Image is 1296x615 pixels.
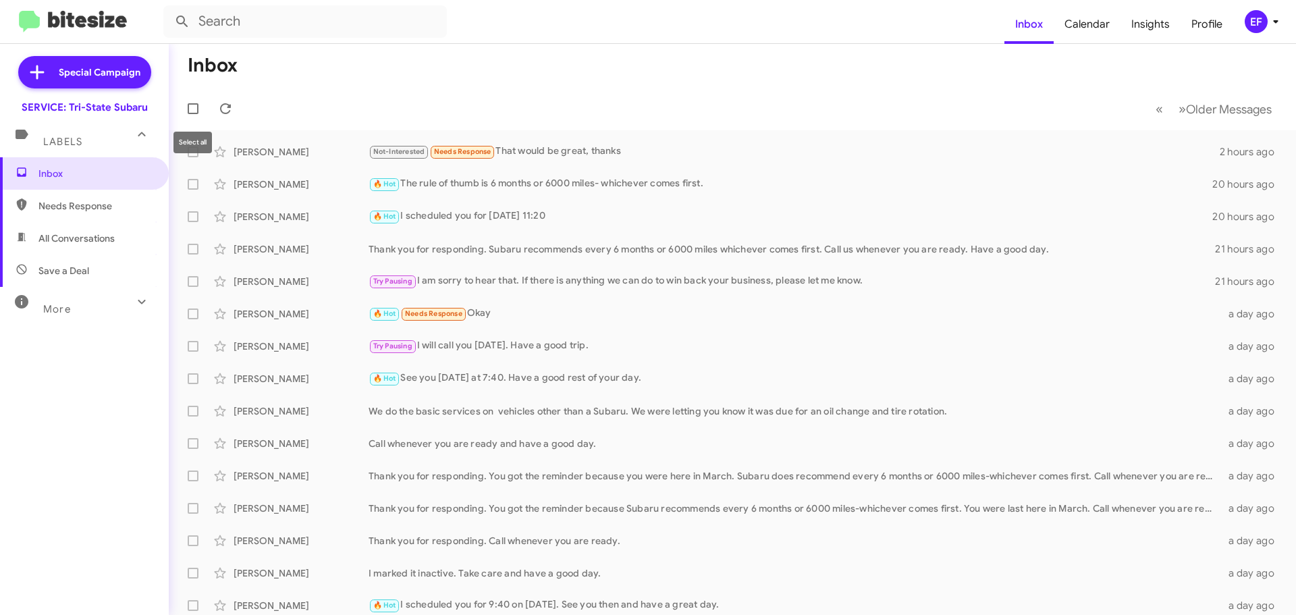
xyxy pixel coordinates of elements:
span: Try Pausing [373,277,412,286]
div: We do the basic services on vehicles other than a Subaru. We were letting you know it was due for... [369,404,1220,418]
span: Special Campaign [59,65,140,79]
div: [PERSON_NAME] [234,145,369,159]
div: [PERSON_NAME] [234,534,369,547]
div: a day ago [1220,566,1285,580]
div: [PERSON_NAME] [234,404,369,418]
span: Save a Deal [38,264,89,277]
div: a day ago [1220,340,1285,353]
span: Labels [43,136,82,148]
div: a day ago [1220,404,1285,418]
div: SERVICE: Tri-State Subaru [22,101,148,114]
div: EF [1245,10,1268,33]
div: a day ago [1220,437,1285,450]
div: 20 hours ago [1212,210,1285,223]
div: 20 hours ago [1212,178,1285,191]
a: Special Campaign [18,56,151,88]
div: [PERSON_NAME] [234,599,369,612]
div: I marked it inactive. Take care and have a good day. [369,566,1220,580]
div: [PERSON_NAME] [234,307,369,321]
button: Next [1170,95,1280,123]
div: [PERSON_NAME] [234,566,369,580]
div: [PERSON_NAME] [234,469,369,483]
div: Thank you for responding. Call whenever you are ready. [369,534,1220,547]
button: EF [1233,10,1281,33]
div: [PERSON_NAME] [234,242,369,256]
h1: Inbox [188,55,238,76]
div: a day ago [1220,502,1285,515]
a: Profile [1181,5,1233,44]
div: I scheduled you for 9:40 on [DATE]. See you then and have a great day. [369,597,1220,613]
div: [PERSON_NAME] [234,372,369,385]
span: Needs Response [434,147,491,156]
div: Select all [173,132,212,153]
span: More [43,303,71,315]
div: a day ago [1220,469,1285,483]
div: Call whenever you are ready and have a good day. [369,437,1220,450]
a: Inbox [1004,5,1054,44]
div: 21 hours ago [1215,275,1285,288]
div: I scheduled you for [DATE] 11:20 [369,209,1212,224]
nav: Page navigation example [1148,95,1280,123]
div: [PERSON_NAME] [234,340,369,353]
span: Needs Response [405,309,462,318]
div: See you [DATE] at 7:40. Have a good rest of your day. [369,371,1220,386]
div: a day ago [1220,599,1285,612]
div: 2 hours ago [1220,145,1285,159]
span: « [1156,101,1163,117]
div: I will call you [DATE]. Have a good trip. [369,338,1220,354]
span: 🔥 Hot [373,374,396,383]
div: 21 hours ago [1215,242,1285,256]
span: 🔥 Hot [373,180,396,188]
span: 🔥 Hot [373,601,396,610]
span: Needs Response [38,199,153,213]
div: Thank you for responding. Subaru recommends every 6 months or 6000 miles whichever comes first. C... [369,242,1215,256]
div: a day ago [1220,307,1285,321]
div: The rule of thumb is 6 months or 6000 miles- whichever comes first. [369,176,1212,192]
div: [PERSON_NAME] [234,210,369,223]
div: Thank you for responding. You got the reminder because Subaru recommends every 6 months or 6000 m... [369,502,1220,515]
div: I am sorry to hear that. If there is anything we can do to win back your business, please let me ... [369,273,1215,289]
a: Calendar [1054,5,1120,44]
span: 🔥 Hot [373,309,396,318]
div: [PERSON_NAME] [234,437,369,450]
div: That would be great, thanks [369,144,1220,159]
input: Search [163,5,447,38]
div: a day ago [1220,372,1285,385]
span: Try Pausing [373,342,412,350]
a: Insights [1120,5,1181,44]
div: [PERSON_NAME] [234,502,369,515]
div: [PERSON_NAME] [234,178,369,191]
div: Thank you for responding. You got the reminder because you were here in March. Subaru does recomm... [369,469,1220,483]
div: [PERSON_NAME] [234,275,369,288]
span: Older Messages [1186,102,1272,117]
span: 🔥 Hot [373,212,396,221]
span: » [1179,101,1186,117]
div: a day ago [1220,534,1285,547]
span: All Conversations [38,232,115,245]
span: Not-Interested [373,147,425,156]
button: Previous [1147,95,1171,123]
span: Inbox [38,167,153,180]
div: Okay [369,306,1220,321]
